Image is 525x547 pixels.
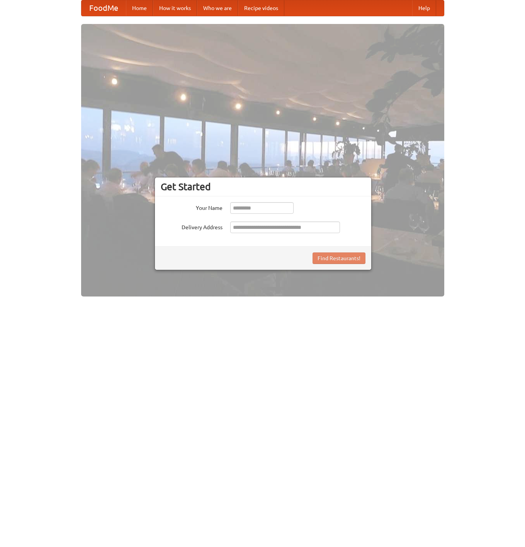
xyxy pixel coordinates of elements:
[153,0,197,16] a: How it works
[238,0,284,16] a: Recipe videos
[126,0,153,16] a: Home
[161,181,365,193] h3: Get Started
[161,222,223,231] label: Delivery Address
[313,252,365,264] button: Find Restaurants!
[161,202,223,212] label: Your Name
[82,0,126,16] a: FoodMe
[197,0,238,16] a: Who we are
[412,0,436,16] a: Help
